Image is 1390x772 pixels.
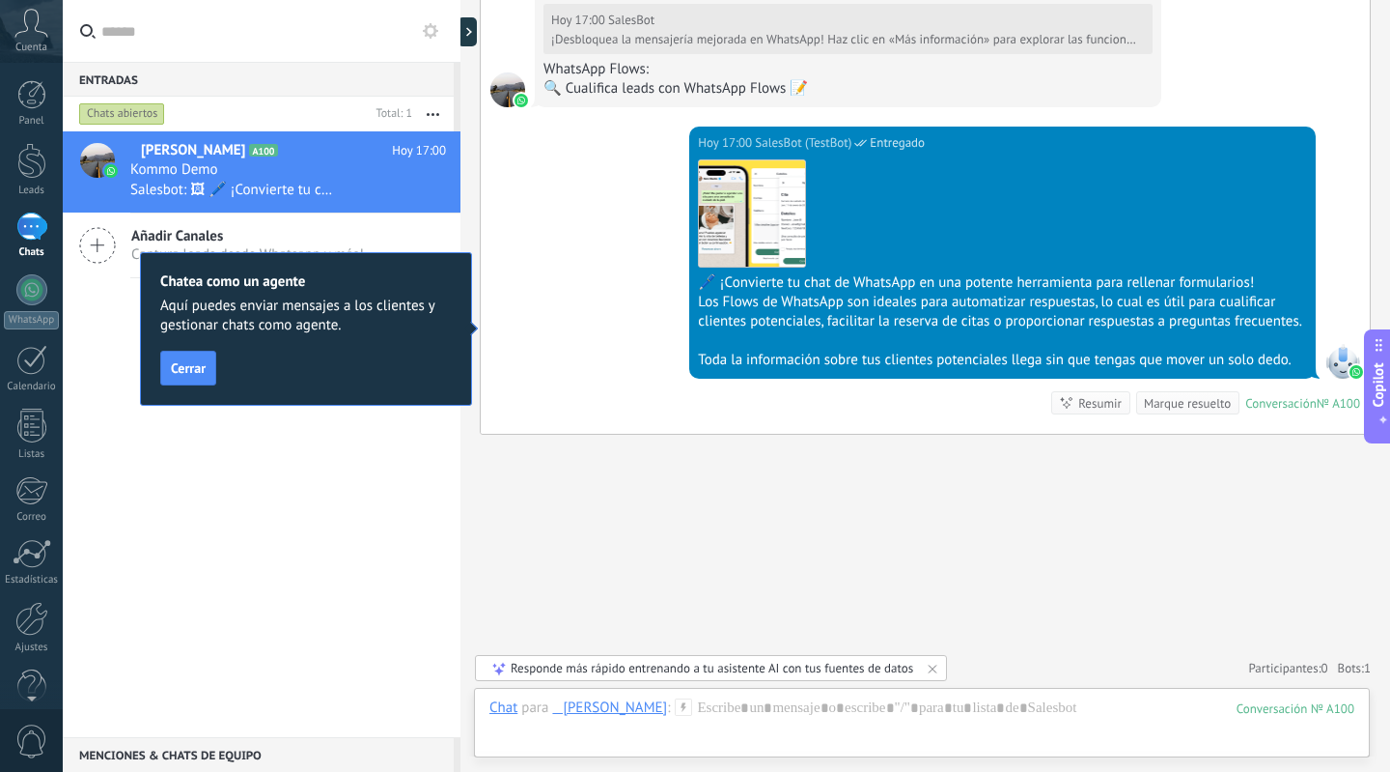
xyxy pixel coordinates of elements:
[1338,660,1371,676] span: Bots:
[104,164,118,178] img: icon
[63,62,454,97] div: Entradas
[458,17,477,46] div: Mostrar
[1317,395,1360,412] div: № A100
[698,351,1307,370] div: Toda la información sobre tus clientes potenciales llega sin que tengas que mover un solo dedo.
[521,699,548,718] span: para
[552,699,667,716] div: ⠀Jair
[698,133,755,153] div: Hoy 17:00
[392,141,446,160] span: Hoy 17:00
[870,133,925,153] span: Entregado
[1248,660,1327,676] a: Participantes:0
[79,102,165,126] div: Chats abiertos
[1325,344,1360,379] span: SalesBot
[160,297,452,335] span: Aquí puedes enviar mensajes a los clientes y gestionar chats como agente.
[4,574,60,586] div: Estadísticas
[4,115,60,128] div: Panel
[15,42,47,54] span: Cuenta
[4,381,60,393] div: Calendario
[4,511,60,524] div: Correo
[699,160,805,267] img: fe559407-1e2c-4c3e-a756-d25729be54e4
[130,160,218,180] span: Kommo Demo
[667,699,670,718] span: :
[131,245,364,264] span: Captura leads desde Whatsapp y más!
[130,181,340,199] span: Salesbot: 🖼 🖊️ ¡Convierte tu chat de WhatsApp en una potente herramienta para rellenar formulario...
[4,185,60,197] div: Leads
[131,227,364,245] span: Añadir Canales
[1321,660,1328,676] span: 0
[543,79,1153,99] div: 🔍 Cualifica leads con WhatsApp Flows 📝
[4,448,60,461] div: Listas
[511,660,913,676] div: Responde más rápido entrenando a tu asistente AI con tus fuentes de datos
[63,131,460,213] a: avataricon⠀[PERSON_NAME]A100Hoy 17:00Kommo DemoSalesbot: 🖼 🖊️ ¡Convierte tu chat de WhatsApp en u...
[514,94,528,107] img: waba.svg
[130,141,245,160] span: ⠀[PERSON_NAME]
[4,311,59,329] div: WhatsApp
[1349,365,1363,379] img: waba.svg
[543,60,1153,79] div: WhatsApp Flows:
[4,642,60,654] div: Ajustes
[755,133,851,153] span: SalesBot (TestBot)
[698,293,1307,331] div: Los Flows de WhatsApp son ideales para automatizar respuestas, lo cual es útil para cualificar cl...
[412,97,454,131] button: Más
[160,272,452,291] h2: Chatea como un agente
[1237,701,1354,717] div: 100
[1245,395,1317,412] div: Conversación
[1369,362,1388,407] span: Copilot
[369,104,412,124] div: Total: 1
[1144,394,1231,413] div: Marque resuelto
[490,72,525,107] span: ⠀Jair
[698,273,1307,293] div: 🖊️ ¡Convierte tu chat de WhatsApp en una potente herramienta para rellenar formularios!
[551,32,1140,47] div: ¡Desbloquea la mensajería mejorada en WhatsApp! Haz clic en «Más información» para explorar las f...
[171,361,206,375] span: Cerrar
[551,13,608,28] div: Hoy 17:00
[249,144,277,157] span: A100
[63,737,454,772] div: Menciones & Chats de equipo
[1078,394,1122,413] div: Resumir
[608,12,654,28] span: SalesBot
[4,246,60,259] div: Chats
[160,351,216,386] button: Cerrar
[1364,660,1371,676] span: 1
